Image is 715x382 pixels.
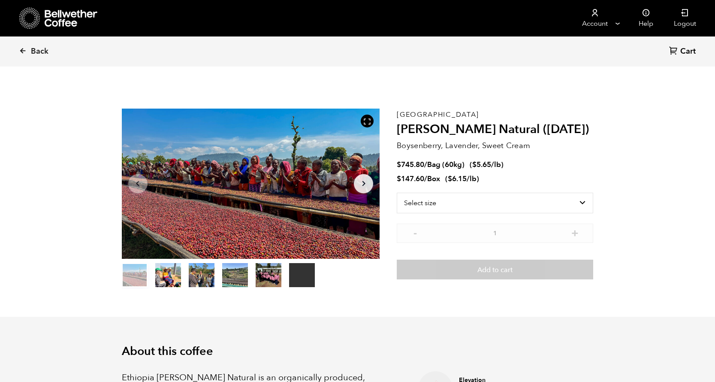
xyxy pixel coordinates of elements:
[470,160,504,170] span: ( )
[397,174,424,184] bdi: 147.60
[448,174,452,184] span: $
[397,140,593,152] p: Boysenberry, Lavender, Sweet Cream
[424,160,427,170] span: /
[397,122,593,137] h2: [PERSON_NAME] Natural ([DATE])
[410,228,420,236] button: -
[669,46,698,58] a: Cart
[397,260,593,279] button: Add to cart
[397,174,401,184] span: $
[445,174,479,184] span: ( )
[472,160,477,170] span: $
[448,174,467,184] bdi: 6.15
[467,174,477,184] span: /lb
[680,46,696,57] span: Cart
[397,160,424,170] bdi: 745.80
[289,263,315,287] video: Your browser does not support the video tag.
[427,174,440,184] span: Box
[427,160,465,170] span: Bag (60kg)
[122,345,594,358] h2: About this coffee
[397,160,401,170] span: $
[472,160,491,170] bdi: 5.65
[31,46,48,57] span: Back
[491,160,501,170] span: /lb
[570,228,580,236] button: +
[424,174,427,184] span: /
